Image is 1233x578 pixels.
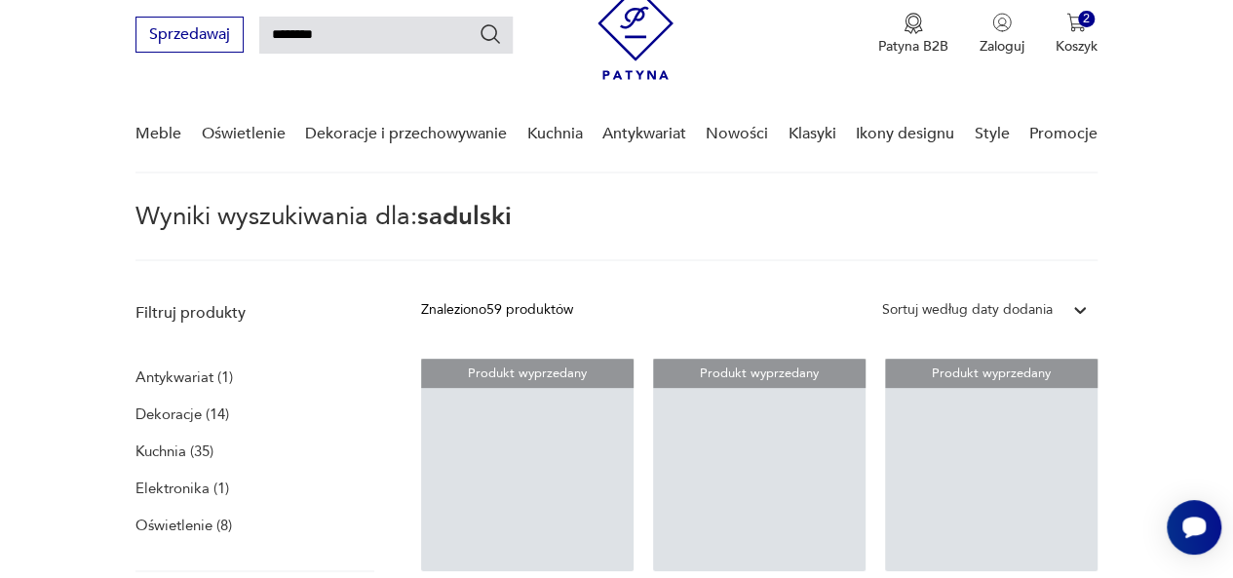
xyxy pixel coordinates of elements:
[135,96,181,172] a: Meble
[980,37,1024,56] p: Zaloguj
[135,475,229,502] a: Elektronika (1)
[878,13,948,56] a: Ikona medaluPatyna B2B
[135,205,1098,261] p: Wyniki wyszukiwania dla:
[878,13,948,56] button: Patyna B2B
[1056,13,1098,56] button: 2Koszyk
[135,302,374,324] p: Filtruj produkty
[602,96,686,172] a: Antykwariat
[992,13,1012,32] img: Ikonka użytkownika
[1167,500,1221,555] iframe: Smartsupp widget button
[856,96,954,172] a: Ikony designu
[305,96,507,172] a: Dekoracje i przechowywanie
[135,17,244,53] button: Sprzedawaj
[202,96,286,172] a: Oświetlenie
[1078,11,1095,27] div: 2
[479,22,502,46] button: Szukaj
[526,96,582,172] a: Kuchnia
[1066,13,1086,32] img: Ikona koszyka
[904,13,923,34] img: Ikona medalu
[135,438,213,465] a: Kuchnia (35)
[882,299,1053,321] div: Sortuj według daty dodania
[135,401,229,428] a: Dekoracje (14)
[789,96,836,172] a: Klasyki
[135,364,233,391] a: Antykwariat (1)
[135,29,244,43] a: Sprzedawaj
[417,199,512,234] span: sadulski
[1056,37,1098,56] p: Koszyk
[980,13,1024,56] button: Zaloguj
[974,96,1009,172] a: Style
[135,512,232,539] a: Oświetlenie (8)
[421,299,573,321] div: Znaleziono 59 produktów
[878,37,948,56] p: Patyna B2B
[1029,96,1098,172] a: Promocje
[706,96,768,172] a: Nowości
